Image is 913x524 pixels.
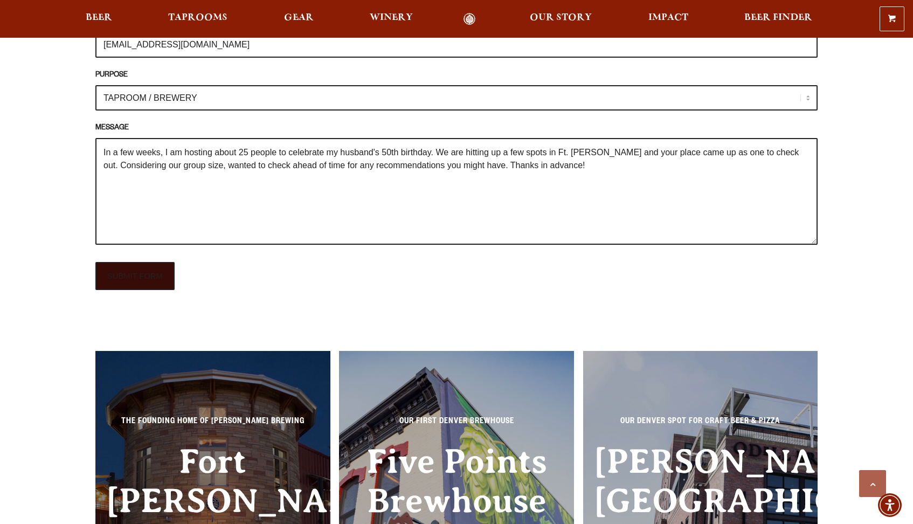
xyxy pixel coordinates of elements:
[95,262,175,290] input: SUBMIT FORM
[744,13,812,22] span: Beer Finder
[161,13,234,25] a: Taprooms
[95,122,818,134] label: MESSAGE
[350,416,563,435] p: Our First Denver Brewhouse
[530,13,592,22] span: Our Story
[859,470,886,497] a: Scroll to top
[95,70,818,81] label: PURPOSE
[370,13,413,22] span: Winery
[523,13,599,25] a: Our Story
[641,13,695,25] a: Impact
[277,13,321,25] a: Gear
[449,13,489,25] a: Odell Home
[363,13,420,25] a: Winery
[284,13,314,22] span: Gear
[79,13,119,25] a: Beer
[168,13,227,22] span: Taprooms
[648,13,688,22] span: Impact
[878,493,902,517] div: Accessibility Menu
[737,13,819,25] a: Beer Finder
[594,416,807,435] p: Our Denver spot for craft beer & pizza
[86,13,112,22] span: Beer
[106,416,320,435] p: The Founding Home of [PERSON_NAME] Brewing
